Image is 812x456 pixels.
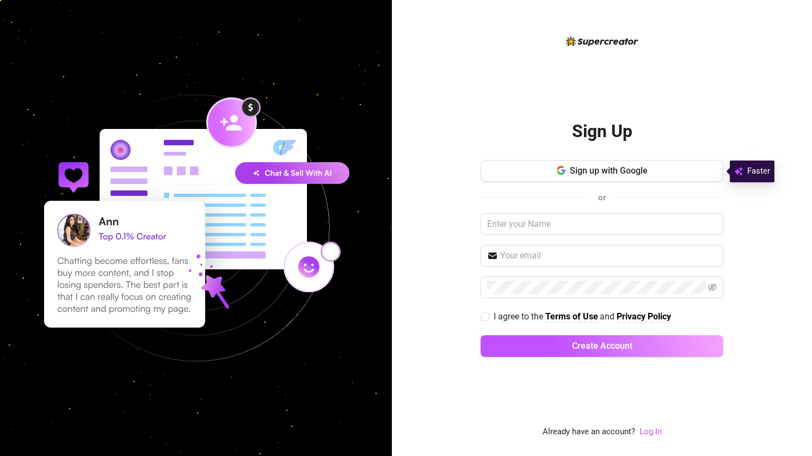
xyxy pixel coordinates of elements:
[600,311,617,322] span: and
[572,341,632,351] span: Create Account
[494,311,545,322] span: I agree to the
[747,165,770,178] span: Faster
[708,283,717,292] span: eye-invisible
[481,335,723,357] button: Create Account
[639,426,662,439] a: Log In
[639,427,662,436] a: Log In
[734,165,743,178] img: svg%3e
[545,311,598,322] strong: Terms of Use
[617,311,671,322] strong: Privacy Policy
[617,311,671,323] a: Privacy Policy
[598,193,606,202] span: or
[572,120,632,143] h2: Sign Up
[481,160,723,182] button: Sign up with Google
[566,36,638,46] img: logo-BBDzfeDw.svg
[500,249,717,262] input: Your email
[8,40,384,416] img: signup-background-D0MIrEPF.svg
[545,311,598,323] a: Terms of Use
[570,165,648,176] span: Sign up with Google
[481,213,723,235] input: Enter your Name
[543,426,635,439] span: Already have an account?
